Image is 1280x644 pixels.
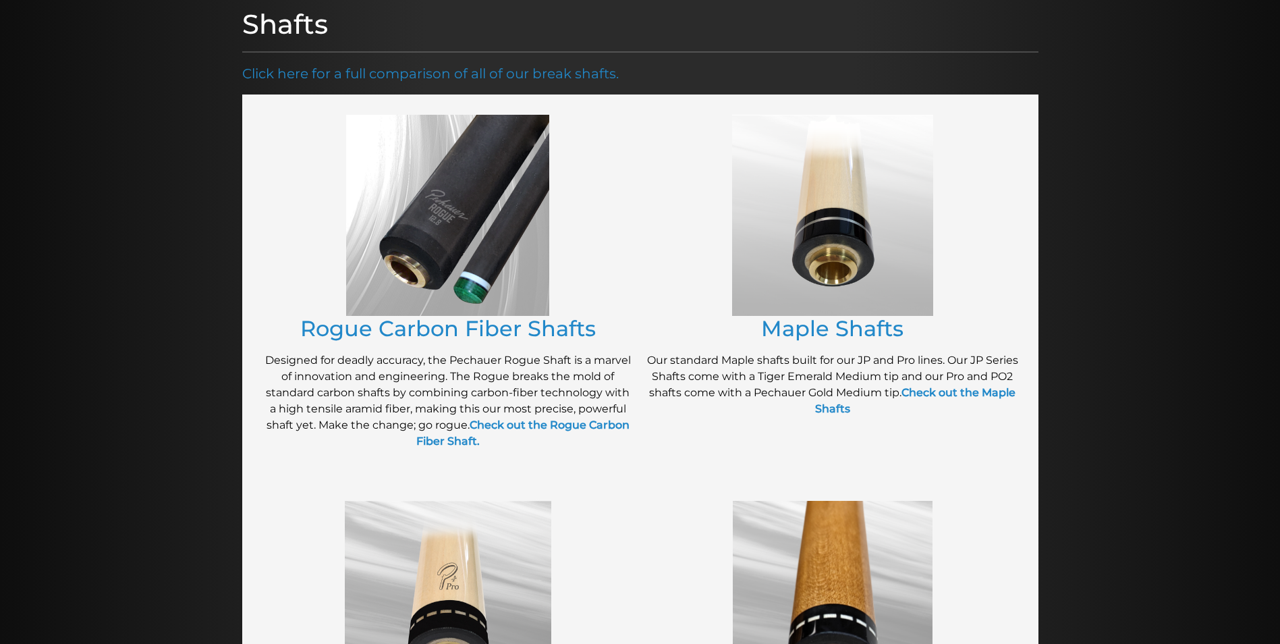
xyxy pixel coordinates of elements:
a: Check out the Rogue Carbon Fiber Shaft. [416,419,630,448]
p: Designed for deadly accuracy, the Pechauer Rogue Shaft is a marvel of innovation and engineering.... [262,352,634,450]
a: Maple Shafts [761,315,903,342]
h1: Shafts [242,8,1038,41]
a: Rogue Carbon Fiber Shafts [300,315,596,342]
a: Check out the Maple Shafts [815,386,1016,415]
p: Our standard Maple shafts built for our JP and Pro lines. Our JP Series Shafts come with a Tiger ... [647,352,1018,417]
a: Click here for a full comparison of all of our break shafts. [242,65,619,82]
